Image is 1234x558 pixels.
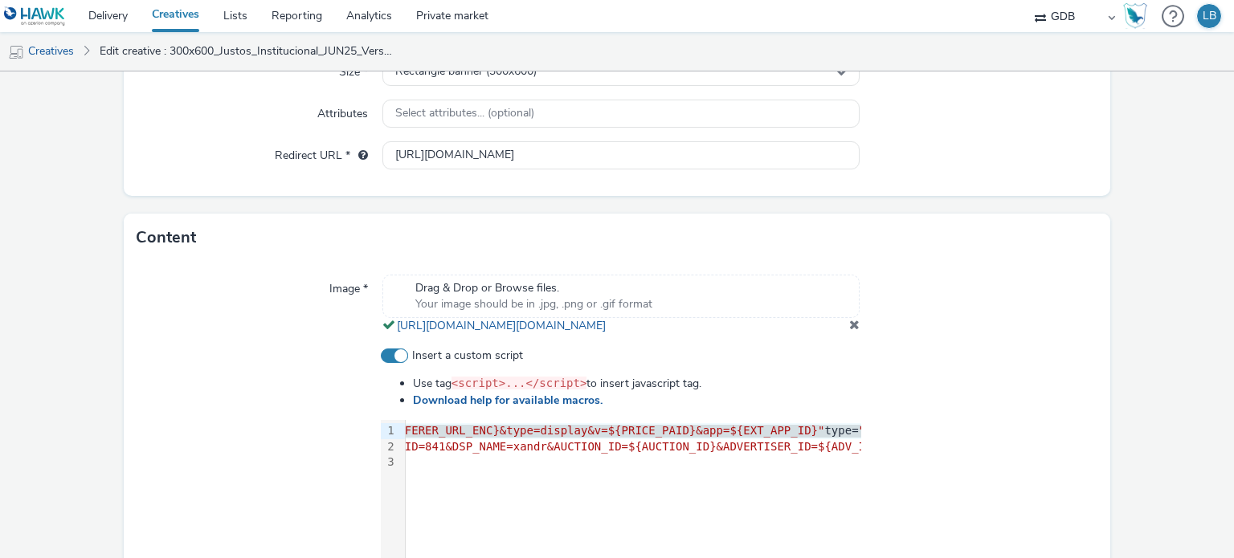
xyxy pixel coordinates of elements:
[859,424,974,437] span: "text/javascript"
[350,148,368,164] div: URL will be used as a validation URL with some SSPs and it will be the redirection URL of your cr...
[311,100,374,122] label: Attributes
[1203,4,1216,28] div: LB
[381,454,397,470] div: 3
[395,107,534,120] span: Select attributes... (optional)
[4,6,66,26] img: undefined Logo
[413,375,861,392] li: Use tag to insert javascript tag.
[412,348,523,364] span: Insert a custom script
[381,423,397,439] div: 1
[8,44,24,60] img: mobile
[415,280,652,296] span: Drag & Drop or Browse files.
[136,226,196,250] h3: Content
[323,275,374,297] label: Image *
[1123,3,1147,29] img: Hawk Academy
[397,318,612,333] a: [URL][DOMAIN_NAME][DOMAIN_NAME]
[92,32,400,71] a: Edit creative : 300x600_Justos_Institucional_JUN25_Versao2.jpg
[413,393,609,408] a: Download help for available macros.
[382,141,859,169] input: url...
[452,377,587,389] code: <script>...</script>
[1123,3,1154,29] a: Hawk Academy
[395,65,537,79] span: Rectangle banner (300x600)
[415,296,652,312] span: Your image should be in .jpg, .png or .gif format
[381,439,397,455] div: 2
[268,141,374,164] label: Redirect URL *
